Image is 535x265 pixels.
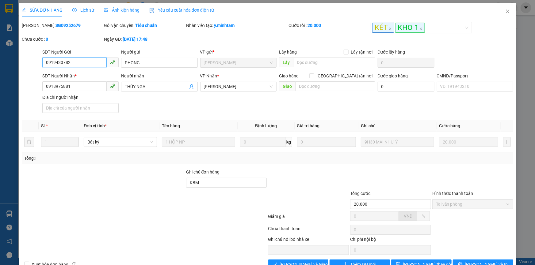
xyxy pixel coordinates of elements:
span: Tổng cước [350,191,370,196]
div: Giảm giá [268,213,350,224]
span: SL [41,123,46,128]
span: clock-circle [72,8,77,12]
span: close [389,27,392,30]
span: picture [104,8,108,12]
div: Chưa cước : [22,36,103,43]
span: % [422,214,425,218]
label: Hình thức thanh toán [432,191,473,196]
span: Giao hàng [279,73,299,78]
span: Định lượng [255,123,277,128]
span: Lịch sử [72,8,94,13]
label: Cước giao hàng [378,73,408,78]
input: VD: Bàn, Ghế [162,137,235,147]
span: Lấy hàng [279,50,297,54]
input: Dọc đường [293,58,375,67]
span: Đơn vị tính [84,123,107,128]
div: CMND/Passport [437,73,513,79]
div: Cước rồi : [289,22,369,29]
span: Ngã Tư Huyện [204,82,273,91]
div: SĐT Người Gửi [42,49,119,55]
b: 20.000 [308,23,321,28]
div: [PERSON_NAME]: [22,22,103,29]
input: Dọc đường [295,81,375,91]
div: Ghi chú nội bộ nhà xe [268,236,349,245]
input: Địa chỉ của người nhận [42,103,119,113]
div: Người nhận [121,73,197,79]
div: Nhân viên tạo: [186,22,288,29]
div: Tổng: 1 [24,155,207,162]
span: KHO 1 [395,23,425,33]
th: Ghi chú [358,120,437,132]
span: close [419,27,422,30]
div: VP gửi [200,49,277,55]
b: y.minhtam [214,23,235,28]
b: Tiêu chuẩn [135,23,157,28]
b: [DATE] 17:48 [123,37,147,42]
button: plus [503,137,511,147]
input: 0 [297,137,356,147]
span: Cước hàng [439,123,460,128]
div: Chưa thanh toán [268,225,350,236]
input: Ghi chú đơn hàng [186,178,267,188]
b: SG09252679 [55,23,81,28]
span: kg [286,137,292,147]
input: Ghi Chú [361,137,434,147]
input: Cước lấy hàng [378,58,434,68]
input: Cước giao hàng [378,82,434,91]
span: phone [110,84,115,88]
button: delete [24,137,34,147]
span: Tại văn phòng [436,200,510,209]
input: 0 [439,137,498,147]
label: Ghi chú đơn hàng [186,170,220,174]
div: Người gửi [121,49,197,55]
span: Tên hàng [162,123,180,128]
img: icon [149,8,154,13]
span: KÉT [372,23,394,33]
span: SỬA ĐƠN HÀNG [22,8,63,13]
span: VP Nhận [200,73,217,78]
div: Chi phí nội bộ [350,236,431,245]
span: Lấy tận nơi [349,49,375,55]
div: SĐT Người Nhận [42,73,119,79]
span: Giao [279,81,295,91]
span: Ảnh kiện hàng [104,8,139,13]
span: close [505,9,510,14]
label: Cước lấy hàng [378,50,405,54]
div: Gói vận chuyển: [104,22,185,29]
span: Yêu cầu xuất hóa đơn điện tử [149,8,214,13]
b: 0 [46,37,48,42]
span: phone [110,60,115,65]
button: Close [499,3,516,20]
div: Địa chỉ người nhận [42,94,119,101]
span: VND [404,214,412,218]
span: [GEOGRAPHIC_DATA] tận nơi [314,73,375,79]
span: user-add [189,84,194,89]
span: edit [22,8,26,12]
span: Bất kỳ [87,137,153,147]
span: Lấy [279,58,293,67]
span: Giá trị hàng [297,123,320,128]
span: Hồ Chí Minh [204,58,273,67]
div: Ngày GD: [104,36,185,43]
